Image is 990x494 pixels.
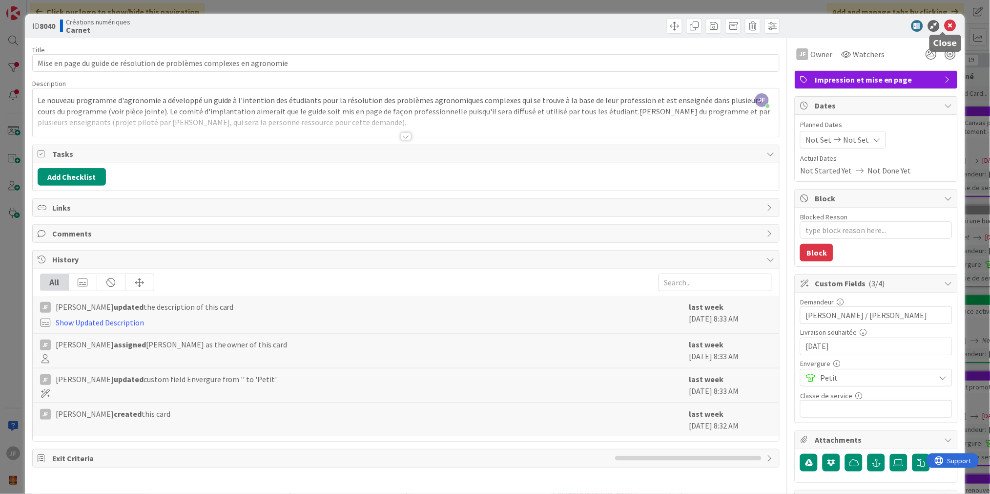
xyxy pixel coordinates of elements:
span: Exit Criteria [52,452,611,464]
div: JF [40,374,51,385]
b: last week [689,374,723,384]
span: Tasks [52,148,762,160]
b: last week [689,340,723,349]
span: [PERSON_NAME] [PERSON_NAME] as the owner of this card [56,339,288,350]
button: Block [800,244,833,261]
label: Title [32,45,45,54]
b: created [114,409,142,419]
div: JF [40,302,51,313]
span: Not Set [843,134,869,146]
span: Owner [810,48,832,60]
span: Not Set [805,134,831,146]
div: [DATE] 8:33 AM [689,301,772,328]
span: [PERSON_NAME] this card [56,408,170,420]
span: Actual Dates [800,153,952,164]
span: JF [755,93,769,107]
span: Links [52,202,762,214]
b: updated [114,374,144,384]
span: Impression et mise en page [815,74,940,86]
span: Not Done Yet [867,165,911,176]
span: Créations numériques [66,18,130,26]
div: JF [40,409,51,420]
span: Comments [52,228,762,239]
span: [PERSON_NAME] the description of this card [56,301,234,313]
span: ( 3/4 ) [868,279,885,288]
span: Dates [815,100,940,111]
span: Le nouveau programme d'agronomie a développé un guide à l'intention des étudiants pour la résolut... [38,95,772,127]
div: All [41,274,69,291]
span: Attachments [815,434,940,446]
button: Add Checklist [38,168,106,186]
label: Classe de service [800,391,852,400]
label: Demandeur [800,298,834,306]
input: type card name here... [32,54,780,72]
b: last week [689,302,723,312]
label: Blocked Reason [800,213,847,221]
span: Custom Fields [815,278,940,289]
div: JF [40,340,51,350]
div: [DATE] 8:33 AM [689,373,772,398]
span: Support [21,1,44,13]
b: assigned [114,340,146,349]
span: Block [815,193,940,204]
span: Watchers [853,48,885,60]
input: MM/DD/YYYY [805,338,947,355]
span: [PERSON_NAME] custom field Envergure from '' to 'Petit' [56,373,277,385]
span: Planned Dates [800,120,952,130]
input: Search... [659,274,772,291]
span: Petit [820,371,930,385]
a: Show Updated Description [56,318,144,327]
span: ID [32,20,55,32]
b: Carnet [66,26,130,34]
b: last week [689,409,723,419]
span: Description [32,79,66,88]
div: [DATE] 8:33 AM [689,339,772,363]
span: Not Started Yet [800,165,852,176]
div: JF [797,48,808,60]
b: 8040 [40,21,55,31]
div: [DATE] 8:32 AM [689,408,772,431]
b: updated [114,302,144,312]
span: History [52,254,762,265]
div: Envergure [800,360,952,367]
h5: Close [933,39,957,48]
div: Livraison souhaitée [800,329,952,336]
